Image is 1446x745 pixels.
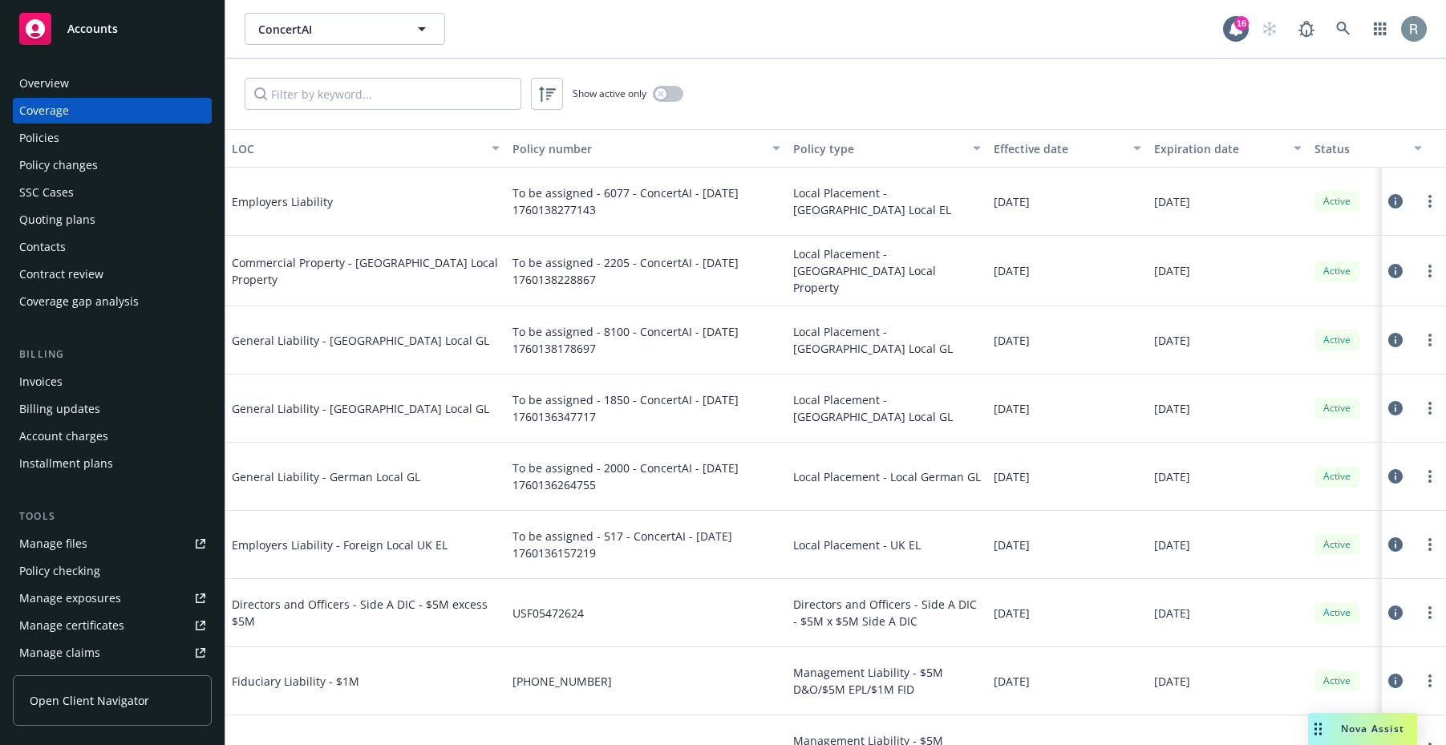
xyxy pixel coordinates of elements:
[13,613,212,638] a: Manage certificates
[13,396,212,422] a: Billing updates
[787,129,987,168] button: Policy type
[512,140,763,157] div: Policy number
[232,140,482,157] div: LOC
[1420,399,1440,418] a: more
[1148,129,1308,168] button: Expiration date
[987,129,1148,168] button: Effective date
[67,22,118,35] span: Accounts
[1420,671,1440,690] a: more
[1420,330,1440,350] a: more
[1341,722,1404,735] span: Nova Assist
[1321,537,1353,552] span: Active
[512,528,780,561] span: To be assigned - 517 - ConcertAI - [DATE] 1760136157219
[19,451,113,476] div: Installment plans
[994,193,1030,210] span: [DATE]
[1154,400,1190,417] span: [DATE]
[994,140,1124,157] div: Effective date
[1154,468,1190,485] span: [DATE]
[506,129,787,168] button: Policy number
[793,184,981,218] span: Local Placement - [GEOGRAPHIC_DATA] Local EL
[1154,673,1190,690] span: [DATE]
[512,254,780,288] span: To be assigned - 2205 - ConcertAI - [DATE] 1760138228867
[19,423,108,449] div: Account charges
[245,13,445,45] button: ConcertAI
[13,98,212,123] a: Coverage
[994,536,1030,553] span: [DATE]
[793,664,981,698] span: Management Liability - $5M D&O/$5M EPL/$1M FID
[19,369,63,395] div: Invoices
[19,180,74,205] div: SSC Cases
[1420,603,1440,622] a: more
[793,536,921,553] span: Local Placement - UK EL
[19,396,100,422] div: Billing updates
[793,468,981,485] span: Local Placement - Local German GL
[13,234,212,260] a: Contacts
[512,391,780,425] span: To be assigned - 1850 - ConcertAI - [DATE] 1760136347717
[13,640,212,666] a: Manage claims
[1321,264,1353,278] span: Active
[13,369,212,395] a: Invoices
[512,605,584,622] span: USF05472624
[1401,16,1427,42] img: photo
[19,98,69,123] div: Coverage
[1290,13,1322,45] a: Report a Bug
[512,673,612,690] span: [PHONE_NUMBER]
[1420,261,1440,281] a: more
[225,129,506,168] button: LOC
[1254,13,1286,45] a: Start snowing
[1321,469,1353,484] span: Active
[19,207,95,233] div: Quoting plans
[232,596,500,630] span: Directors and Officers - Side A DIC - $5M excess $5M
[1321,674,1353,688] span: Active
[232,193,472,210] span: Employers Liability
[13,531,212,557] a: Manage files
[1420,535,1440,554] a: more
[1420,192,1440,211] a: more
[232,400,489,417] span: General Liability - [GEOGRAPHIC_DATA] Local GL
[13,346,212,362] div: Billing
[512,184,780,218] span: To be assigned - 6077 - ConcertAI - [DATE] 1760138277143
[1154,536,1190,553] span: [DATE]
[13,585,212,611] a: Manage exposures
[994,605,1030,622] span: [DATE]
[13,508,212,524] div: Tools
[1364,13,1396,45] a: Switch app
[13,451,212,476] a: Installment plans
[232,536,472,553] span: Employers Liability - Foreign Local UK EL
[13,125,212,151] a: Policies
[1314,140,1404,157] div: Status
[19,558,100,584] div: Policy checking
[19,640,100,666] div: Manage claims
[1308,713,1328,745] div: Drag to move
[232,468,472,485] span: General Liability - German Local GL
[1308,713,1417,745] button: Nova Assist
[994,673,1030,690] span: [DATE]
[13,289,212,314] a: Coverage gap analysis
[1154,193,1190,210] span: [DATE]
[232,673,472,690] span: Fiduciary Liability - $1M
[573,87,646,100] span: Show active only
[19,261,103,287] div: Contract review
[13,152,212,178] a: Policy changes
[1234,16,1249,30] div: 16
[793,391,981,425] span: Local Placement - [GEOGRAPHIC_DATA] Local GL
[793,245,981,296] span: Local Placement - [GEOGRAPHIC_DATA] Local Property
[793,323,981,357] span: Local Placement - [GEOGRAPHIC_DATA] Local GL
[1321,194,1353,209] span: Active
[19,531,87,557] div: Manage files
[13,6,212,51] a: Accounts
[994,468,1030,485] span: [DATE]
[30,692,149,709] span: Open Client Navigator
[19,125,59,151] div: Policies
[1327,13,1359,45] a: Search
[19,152,98,178] div: Policy changes
[13,180,212,205] a: SSC Cases
[13,261,212,287] a: Contract review
[19,585,121,611] div: Manage exposures
[19,71,69,96] div: Overview
[13,558,212,584] a: Policy checking
[994,332,1030,349] span: [DATE]
[994,400,1030,417] span: [DATE]
[1154,140,1284,157] div: Expiration date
